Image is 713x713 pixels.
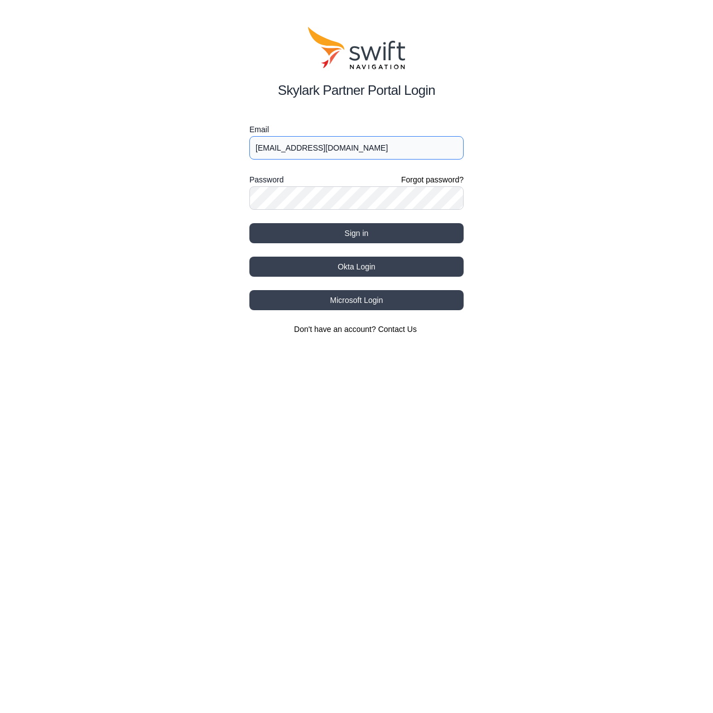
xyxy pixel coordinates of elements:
[249,257,464,277] button: Okta Login
[378,325,417,334] a: Contact Us
[249,123,464,136] label: Email
[249,80,464,100] h2: Skylark Partner Portal Login
[249,173,283,186] label: Password
[249,324,464,335] section: Don't have an account?
[249,290,464,310] button: Microsoft Login
[249,223,464,243] button: Sign in
[401,174,464,185] a: Forgot password?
